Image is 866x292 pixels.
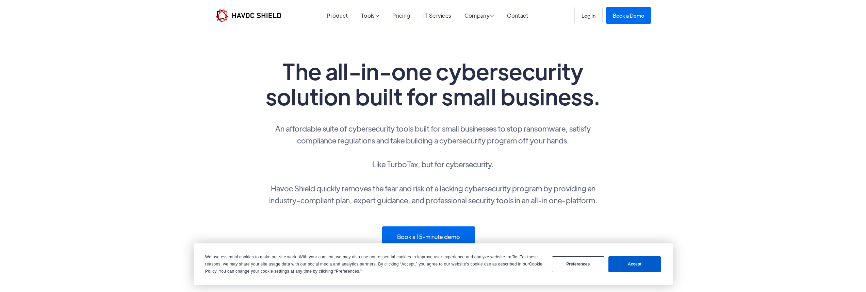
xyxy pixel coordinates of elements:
span: Preferences [336,269,359,274]
a: home [215,9,281,22]
div: We use essential cookies to make our site work. With your consent, we may also use non-essential ... [205,254,544,275]
span:  [490,13,494,18]
div: Company [464,13,494,19]
a: Contact [507,12,528,19]
img: Havoc Shield logo [215,9,281,22]
button: Accept [608,256,661,272]
p: An affordable suite of cybersecurity tools built for small businesses to stop ransomware, satisfy... [263,122,603,206]
a: Book a Demo [606,7,651,24]
iframe: Chat Widget [832,259,866,292]
a: IT Services [423,12,452,19]
a: Product [327,12,348,19]
div: Cookie Consent Prompt [194,243,673,285]
a: Book a 15-minute demo [382,226,475,247]
div: Company [464,13,494,19]
a: Pricing [392,12,410,19]
div: Tools [361,13,379,19]
span:  [375,13,379,18]
div: Tools [361,13,379,19]
a: Log In [574,7,603,24]
button: Preferences [552,256,604,272]
h1: The all-in-one cybersecurity solution built for small business. [263,58,603,109]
